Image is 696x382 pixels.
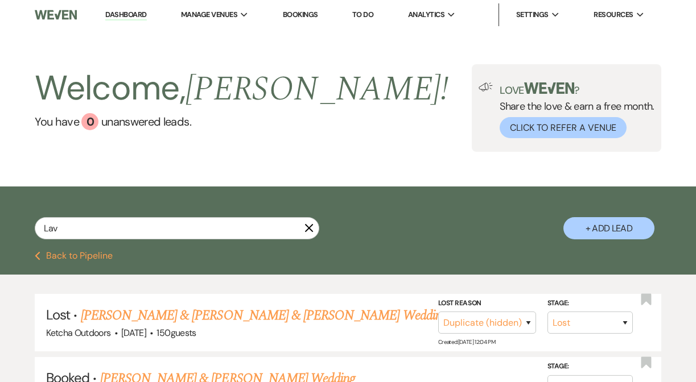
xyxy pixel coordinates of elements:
[524,82,575,94] img: weven-logo-green.svg
[438,297,536,310] label: Lost Reason
[594,9,633,20] span: Resources
[35,113,448,130] a: You have 0 unanswered leads.
[547,297,633,310] label: Stage:
[500,117,627,138] button: Click to Refer a Venue
[563,217,654,239] button: + Add Lead
[408,9,444,20] span: Analytics
[35,64,448,113] h2: Welcome,
[121,327,146,339] span: [DATE]
[46,306,70,323] span: Lost
[438,338,495,346] span: Created: [DATE] 12:04 PM
[516,9,549,20] span: Settings
[35,251,113,260] button: Back to Pipeline
[283,10,318,19] a: Bookings
[35,3,77,27] img: Weven Logo
[81,113,98,130] div: 0
[500,82,654,95] p: Love ?
[81,305,447,326] a: [PERSON_NAME] & [PERSON_NAME] & [PERSON_NAME] Wedding
[181,9,237,20] span: Manage Venues
[157,327,196,339] span: 150 guests
[35,217,319,239] input: Search by name, event date, email address or phone number
[493,82,654,138] div: Share the love & earn a free month.
[46,327,110,339] span: Ketcha Outdoors
[105,10,146,20] a: Dashboard
[186,63,448,115] span: [PERSON_NAME] !
[352,10,373,19] a: To Do
[547,360,633,373] label: Stage:
[479,82,493,92] img: loud-speaker-illustration.svg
